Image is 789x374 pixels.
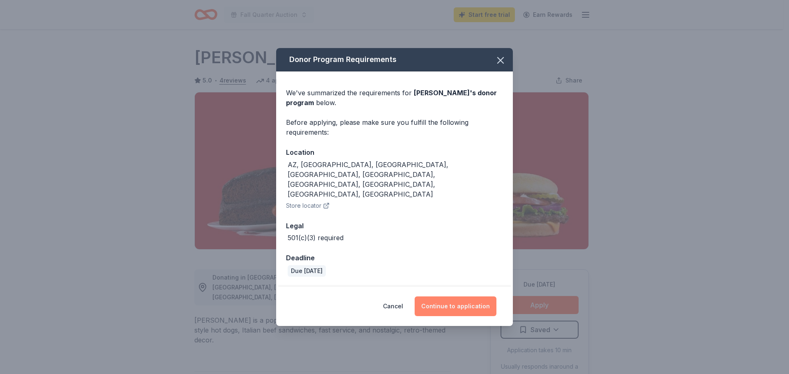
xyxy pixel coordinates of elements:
[286,252,503,263] div: Deadline
[288,160,503,199] div: AZ, [GEOGRAPHIC_DATA], [GEOGRAPHIC_DATA], [GEOGRAPHIC_DATA], [GEOGRAPHIC_DATA], [GEOGRAPHIC_DATA]...
[288,265,326,277] div: Due [DATE]
[276,48,513,71] div: Donor Program Requirements
[286,88,503,108] div: We've summarized the requirements for below.
[286,117,503,137] div: Before applying, please make sure you fulfill the following requirements:
[286,201,330,211] button: Store locator
[383,296,403,316] button: Cancel
[288,233,344,243] div: 501(c)(3) required
[286,220,503,231] div: Legal
[286,147,503,158] div: Location
[415,296,496,316] button: Continue to application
